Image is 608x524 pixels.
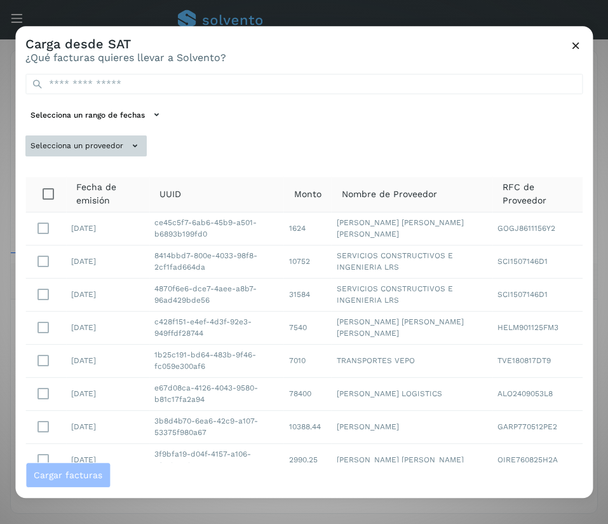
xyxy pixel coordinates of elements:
[492,245,583,279] td: SCI1507146D1
[294,188,321,201] span: Monto
[149,345,284,378] td: 1b25c191-bd64-483b-9f46-fc059e300af6
[492,312,583,345] td: HELM901125FM3
[149,279,284,312] td: 4870f6e6-dce7-4aee-a8b7-96ad429bde56
[284,312,332,345] td: 7540
[66,345,149,378] td: [DATE]
[492,378,583,411] td: ALO2409053L8
[66,411,149,444] td: [DATE]
[25,104,168,125] button: Selecciona un rango de fechas
[284,444,332,477] td: 2990.25
[149,312,284,345] td: c428f151-e4ef-4d3f-92e3-949ffdf28744
[149,245,284,279] td: 8414bbd7-800e-4033-98f8-2cf1fad664da
[66,212,149,245] td: [DATE]
[503,181,572,208] span: RFC de Proveedor
[66,245,149,279] td: [DATE]
[492,212,583,245] td: GOGJ8611156Y2
[159,188,181,201] span: UUID
[149,378,284,411] td: e67d08ca-4126-4043-9580-b81c17fa2a94
[284,411,332,444] td: 10388.44
[25,462,111,488] button: Cargar facturas
[332,312,492,345] td: [PERSON_NAME] [PERSON_NAME] [PERSON_NAME]
[25,52,226,64] p: ¿Qué facturas quieres llevar a Solvento?
[66,378,149,411] td: [DATE]
[25,135,147,156] button: Selecciona un proveedor
[284,345,332,378] td: 7010
[66,444,149,477] td: [DATE]
[342,188,437,201] span: Nombre de Proveedor
[66,279,149,312] td: [DATE]
[149,212,284,245] td: ce45c5f7-6ab6-45b9-a501-b6893b199fd0
[332,212,492,245] td: [PERSON_NAME] [PERSON_NAME] [PERSON_NAME]
[332,345,492,378] td: TRANSPORTES VEPO
[66,312,149,345] td: [DATE]
[284,378,332,411] td: 78400
[332,279,492,312] td: SERVICIOS CONSTRUCTIVOS E INGENIERIA LRS
[332,411,492,444] td: [PERSON_NAME]
[332,245,492,279] td: SERVICIOS CONSTRUCTIVOS E INGENIERIA LRS
[284,245,332,279] td: 10752
[149,411,284,444] td: 3b8d4b70-6ea6-42c9-a107-53375f980a67
[76,181,139,208] span: Fecha de emisión
[332,444,492,477] td: [PERSON_NAME] [PERSON_NAME]
[492,411,583,444] td: GARP770512PE2
[284,212,332,245] td: 1624
[25,36,226,52] h3: Carga desde SAT
[332,378,492,411] td: [PERSON_NAME] LOGISTICS
[149,444,284,477] td: 3f9bfa19-d04f-4157-a106-ef42b152b967
[284,279,332,312] td: 31584
[492,444,583,477] td: OIRE760825H2A
[34,471,102,479] span: Cargar facturas
[492,345,583,378] td: TVE180817DT9
[492,279,583,312] td: SCI1507146D1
